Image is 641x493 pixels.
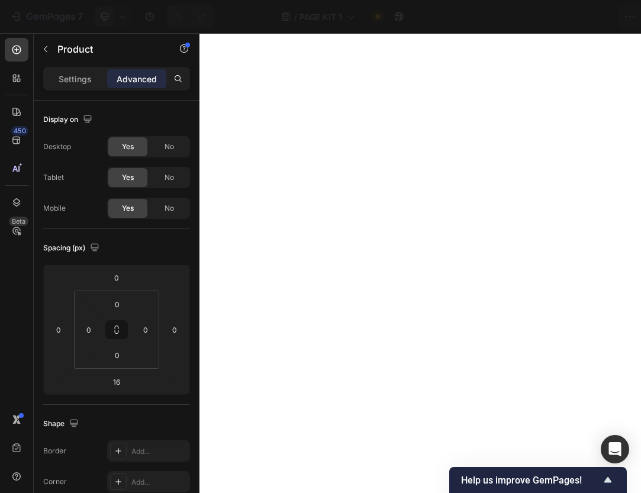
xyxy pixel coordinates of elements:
[43,112,95,128] div: Display on
[572,11,602,23] div: Publish
[105,346,129,364] input: 0px
[137,321,154,339] input: 0px
[9,217,28,226] div: Beta
[122,172,134,183] span: Yes
[165,141,174,152] span: No
[294,11,297,23] span: /
[43,240,102,256] div: Spacing (px)
[105,373,128,391] input: 16
[131,477,187,488] div: Add...
[11,126,28,136] div: 450
[299,11,342,23] span: PAGE KIT 1
[105,269,128,286] input: 0
[166,5,214,28] div: Undo/Redo
[122,203,134,214] span: Yes
[562,5,612,28] button: Publish
[57,42,158,56] p: Product
[43,141,71,152] div: Desktop
[166,321,183,339] input: 0
[78,9,83,24] p: 7
[601,435,629,463] div: Open Intercom Messenger
[461,473,615,487] button: Show survey - Help us improve GemPages!
[199,33,641,493] iframe: Design area
[59,73,92,85] p: Settings
[43,416,81,432] div: Shape
[117,73,157,85] p: Advanced
[5,5,88,28] button: 7
[131,446,187,457] div: Add...
[518,5,558,28] button: Save
[165,172,174,183] span: No
[43,172,64,183] div: Tablet
[529,12,548,22] span: Save
[461,475,601,486] span: Help us improve GemPages!
[50,321,67,339] input: 0
[43,203,66,214] div: Mobile
[105,295,129,313] input: 0px
[165,203,174,214] span: No
[122,141,134,152] span: Yes
[43,446,66,456] div: Border
[43,476,67,487] div: Corner
[80,321,98,339] input: 0px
